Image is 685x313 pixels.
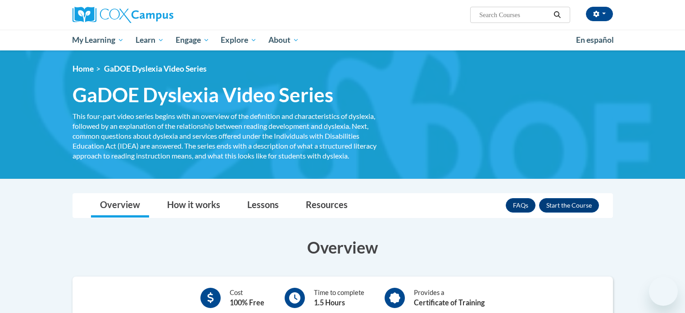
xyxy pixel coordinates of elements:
[230,298,264,307] b: 100% Free
[268,35,299,45] span: About
[550,9,564,20] button: Search
[72,35,124,45] span: My Learning
[73,236,613,259] h3: Overview
[130,30,170,50] a: Learn
[73,7,173,23] img: Cox Campus
[506,198,535,213] a: FAQs
[238,194,288,218] a: Lessons
[59,30,626,50] div: Main menu
[539,198,599,213] button: Enroll
[73,111,383,161] div: This four-part video series begins with an overview of the definition and characteristics of dysl...
[586,7,613,21] button: Account Settings
[104,64,207,73] span: GaDOE Dyslexia Video Series
[67,30,130,50] a: My Learning
[414,288,485,308] div: Provides a
[73,64,94,73] a: Home
[570,31,620,50] a: En español
[314,288,364,308] div: Time to complete
[297,194,357,218] a: Resources
[158,194,229,218] a: How it works
[73,83,333,107] span: GaDOE Dyslexia Video Series
[73,7,244,23] a: Cox Campus
[91,194,149,218] a: Overview
[649,277,678,306] iframe: Button to launch messaging window
[576,35,614,45] span: En español
[136,35,164,45] span: Learn
[230,288,264,308] div: Cost
[414,298,485,307] b: Certificate of Training
[215,30,263,50] a: Explore
[176,35,209,45] span: Engage
[170,30,215,50] a: Engage
[263,30,305,50] a: About
[221,35,257,45] span: Explore
[478,9,550,20] input: Search Courses
[314,298,345,307] b: 1.5 Hours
